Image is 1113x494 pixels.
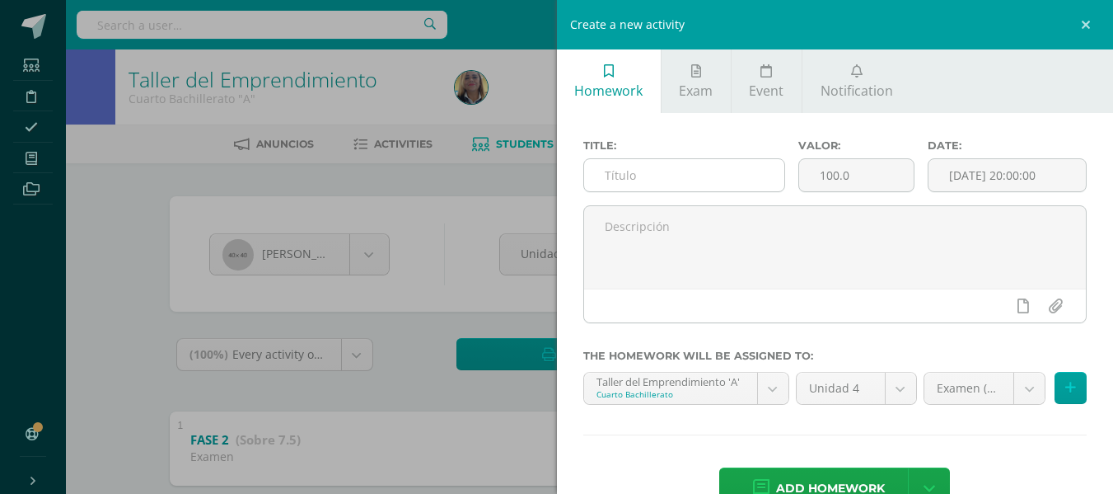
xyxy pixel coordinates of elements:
[732,49,802,113] a: Event
[679,82,713,100] span: Exam
[797,373,916,404] a: Unidad 4
[924,373,1045,404] a: Examen (30.0pts)
[798,139,914,152] label: Valor:
[799,159,914,191] input: Puntos máximos
[574,82,643,100] span: Homework
[928,139,1087,152] label: Date:
[821,82,893,100] span: Notification
[583,139,785,152] label: Title:
[928,159,1086,191] input: Fecha de entrega
[557,49,661,113] a: Homework
[749,82,783,100] span: Event
[802,49,910,113] a: Notification
[937,373,1002,404] span: Examen (30.0pts)
[583,350,1087,362] label: The homework will be assigned to:
[809,373,872,404] span: Unidad 4
[662,49,731,113] a: Exam
[584,373,788,404] a: Taller del Emprendimiento 'A'Cuarto Bachillerato
[584,159,784,191] input: Título
[596,388,745,400] div: Cuarto Bachillerato
[596,373,745,388] div: Taller del Emprendimiento 'A'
